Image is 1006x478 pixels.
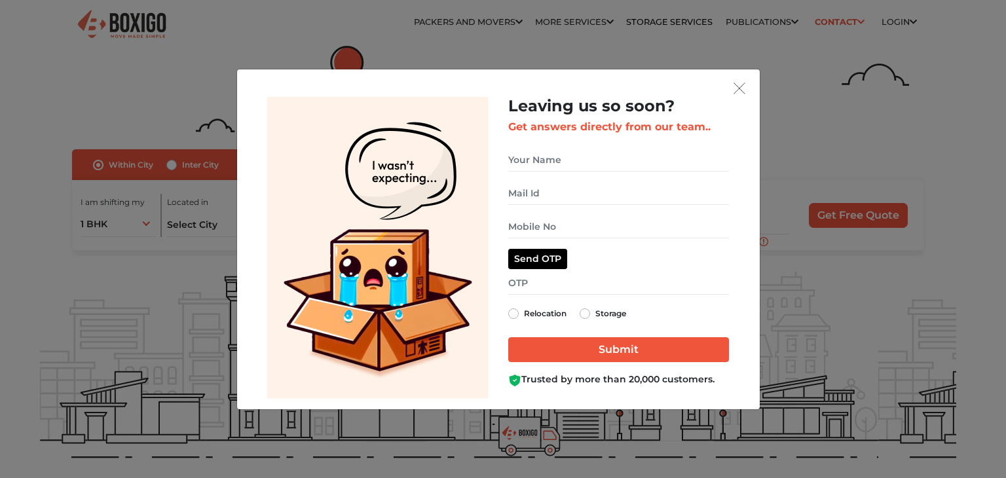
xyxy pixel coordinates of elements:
img: Boxigo Customer Shield [508,374,521,387]
label: Relocation [524,306,567,322]
h3: Get answers directly from our team.. [508,120,729,133]
div: Trusted by more than 20,000 customers. [508,373,729,386]
input: Mail Id [508,182,729,205]
img: exit [734,83,745,94]
input: OTP [508,272,729,295]
button: Send OTP [508,249,567,269]
img: Lead Welcome Image [267,97,489,399]
input: Mobile No [508,215,729,238]
input: Your Name [508,149,729,172]
h2: Leaving us so soon? [508,97,729,116]
input: Submit [508,337,729,362]
label: Storage [595,306,626,322]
